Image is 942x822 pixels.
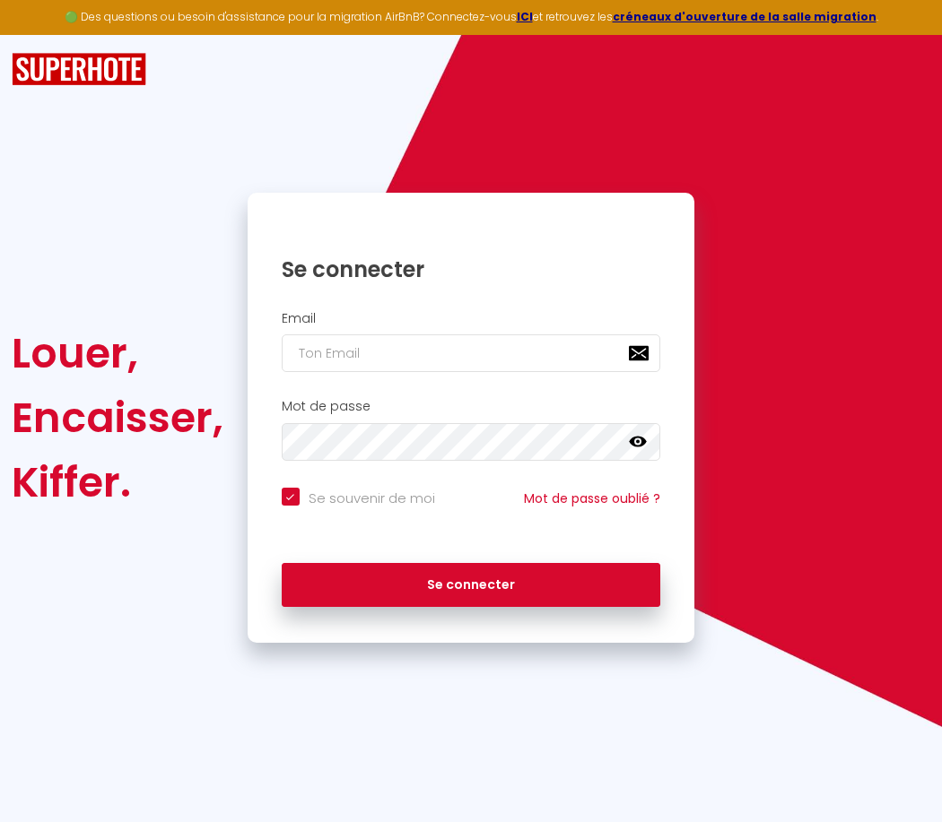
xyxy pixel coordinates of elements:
a: créneaux d'ouverture de la salle migration [613,9,877,24]
div: Louer, [12,321,223,385]
h1: Se connecter [282,255,661,283]
h2: Mot de passe [282,399,661,414]
input: Ton Email [282,334,661,372]
h2: Email [282,311,661,326]
div: Encaisser, [12,385,223,450]
div: Kiffer. [12,450,223,515]
img: SuperHote logo [12,53,146,86]
a: ICI [517,9,533,24]
button: Se connecter [282,563,661,608]
a: Mot de passe oublié ? [524,489,660,507]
